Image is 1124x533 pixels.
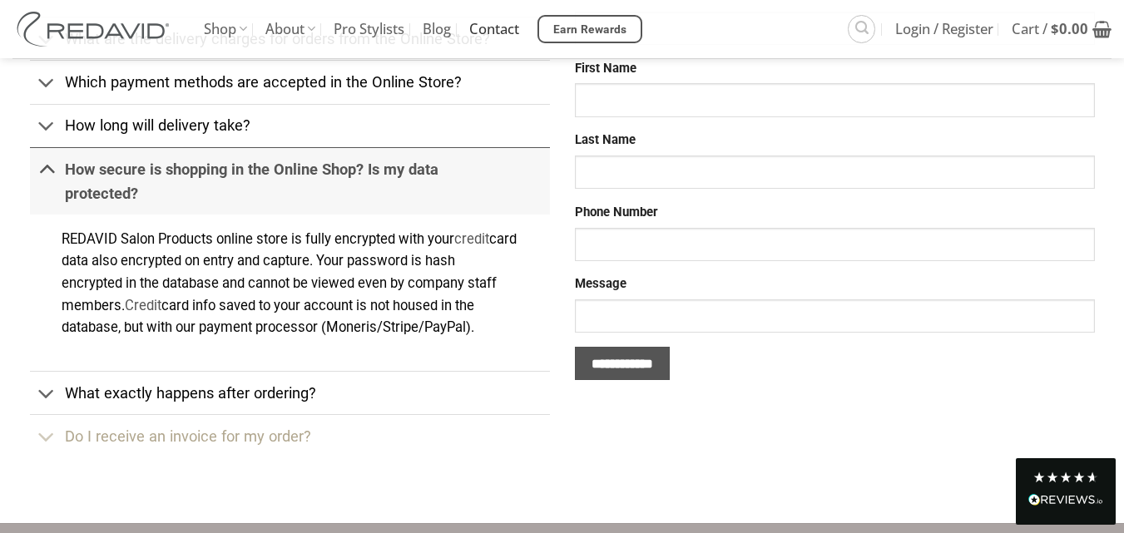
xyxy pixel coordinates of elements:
span: Earn Rewards [553,21,627,39]
span: Which payment methods are accepted in the Online Store? [65,73,462,91]
span: Do I receive an invoice for my order? [65,427,311,445]
label: Message [575,274,1095,294]
label: First Name [575,59,1095,79]
label: Last Name [575,131,1095,151]
a: Toggle How secure is shopping in the Online Shop? Is my data protected? [30,147,550,215]
img: REDAVID Salon Products | United States [12,12,179,47]
a: Search [848,15,875,42]
span: Login / Register [895,8,993,50]
bdi: 0.00 [1051,19,1088,38]
a: Toggle Do I receive an invoice for my order? [30,414,550,457]
div: Toggle How secure is shopping in the Online Shop? Is my data protected? [30,215,550,371]
span: How long will delivery take? [65,116,250,134]
span: What exactly happens after ordering? [65,384,316,402]
img: REVIEWS.io [1028,494,1103,506]
button: Toggle [30,66,64,102]
div: 4.8 Stars [1032,471,1099,484]
a: Credit [125,298,161,313]
div: Read All Reviews [1028,491,1103,512]
a: Earn Rewards [537,15,642,43]
button: Toggle [30,377,64,413]
div: Read All Reviews [1016,458,1116,525]
button: Toggle [30,109,64,146]
label: Phone Number [575,203,1095,223]
button: Toggle [30,420,64,457]
span: How secure is shopping in the Online Shop? Is my data protected? [65,160,438,202]
a: Toggle How long will delivery take? [30,104,550,147]
span: Cart / [1012,8,1088,50]
button: Toggle [30,150,64,186]
a: Toggle Which payment methods are accepted in the Online Store? [30,60,550,103]
a: credit [454,231,489,247]
span: $ [1051,19,1059,38]
a: Toggle What exactly happens after ordering? [30,371,550,414]
p: REDAVID Salon Products online store is fully encrypted with your card data also encrypted on entr... [62,229,517,339]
